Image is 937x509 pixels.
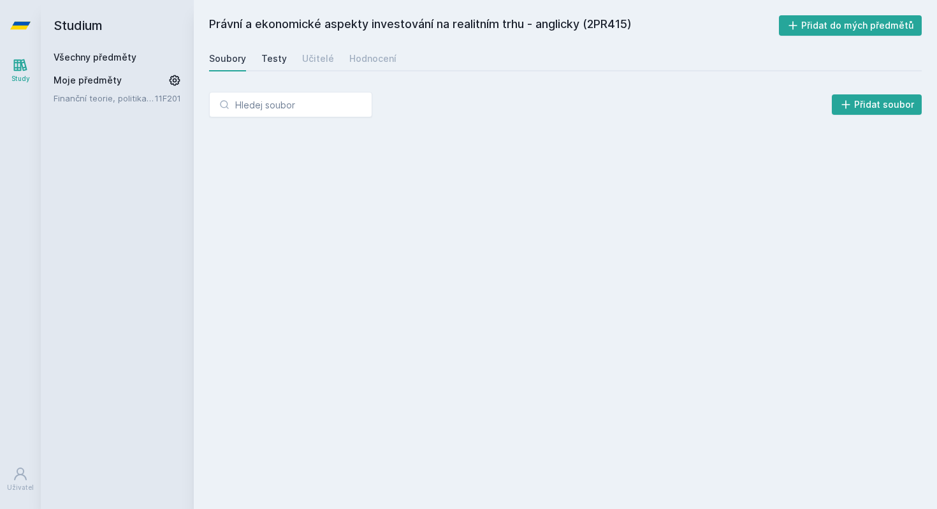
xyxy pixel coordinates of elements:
a: Testy [261,46,287,71]
a: Soubory [209,46,246,71]
div: Učitelé [302,52,334,65]
a: Study [3,51,38,90]
div: Study [11,74,30,84]
a: Učitelé [302,46,334,71]
div: Uživatel [7,483,34,492]
input: Hledej soubor [209,92,372,117]
a: Finanční teorie, politika a instituce [54,92,155,105]
a: Uživatel [3,460,38,499]
a: Všechny předměty [54,52,136,63]
span: Moje předměty [54,74,122,87]
button: Přidat soubor [832,94,922,115]
div: Hodnocení [349,52,396,65]
div: Soubory [209,52,246,65]
button: Přidat do mých předmětů [779,15,922,36]
a: Hodnocení [349,46,396,71]
a: 11F201 [155,93,181,103]
div: Testy [261,52,287,65]
h2: Právní a ekonomické aspekty investování na realitním trhu - anglicky (2PR415) [209,15,779,36]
